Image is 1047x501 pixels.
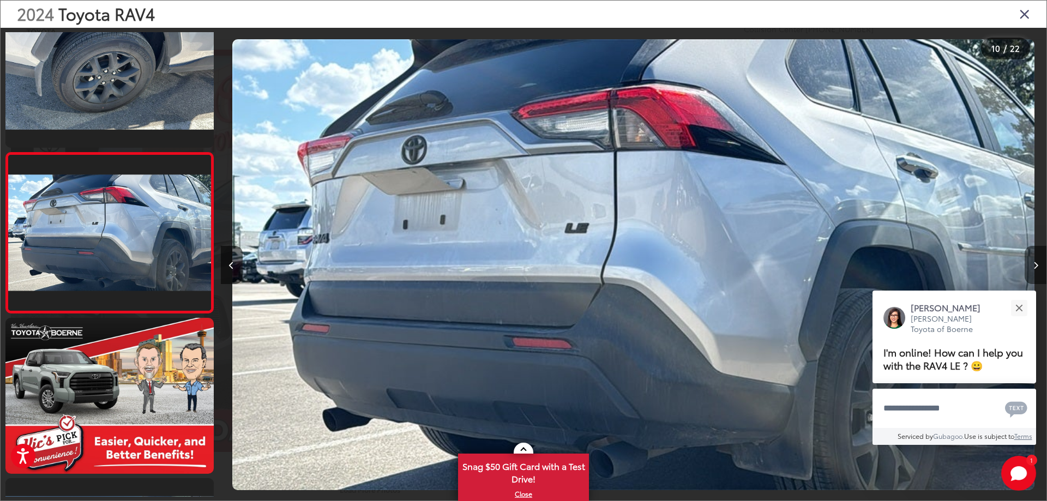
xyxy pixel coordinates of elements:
img: 2024 Toyota RAV4 LE [3,316,215,475]
div: Close[PERSON_NAME][PERSON_NAME] Toyota of BoerneI'm online! How can I help you with the RAV4 LE ?... [872,291,1036,445]
span: 10 [991,42,1000,54]
button: Chat with SMS [1002,396,1031,420]
svg: Text [1005,400,1027,418]
svg: Start Chat [1001,456,1036,491]
span: 22 [1010,42,1020,54]
span: Serviced by [898,431,933,440]
div: 2024 Toyota RAV4 LE 9 [220,39,1046,490]
p: [PERSON_NAME] Toyota of Boerne [911,313,991,335]
p: [PERSON_NAME] [911,301,991,313]
button: Close [1007,296,1031,319]
span: Use is subject to [964,431,1014,440]
a: Gubagoo. [933,431,964,440]
i: Close gallery [1019,7,1030,21]
span: Snag $50 Gift Card with a Test Drive! [459,455,588,488]
img: 2024 Toyota RAV4 LE [6,174,213,291]
span: / [1002,45,1008,52]
span: 2024 [17,2,54,25]
span: 1 [1030,457,1033,462]
textarea: Type your message [872,389,1036,428]
img: 2024 Toyota RAV4 LE [232,39,1034,490]
button: Toggle Chat Window [1001,456,1036,491]
span: I'm online! How can I help you with the RAV4 LE ? 😀 [883,345,1023,372]
button: Previous image [221,246,243,284]
span: Toyota RAV4 [58,2,155,25]
a: Terms [1014,431,1032,440]
img: 2024 Toyota RAV4 LE [3,10,215,129]
button: Next image [1025,246,1046,284]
